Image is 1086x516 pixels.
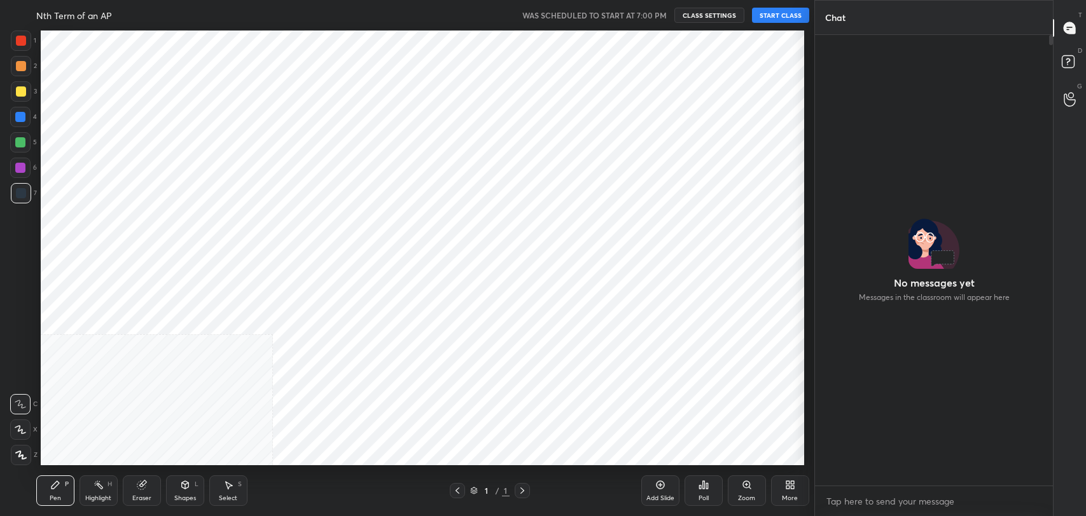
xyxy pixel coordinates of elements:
div: / [496,487,499,494]
div: More [782,495,798,501]
div: Shapes [174,495,196,501]
div: 3 [11,81,37,102]
div: Pen [50,495,61,501]
button: CLASS SETTINGS [674,8,744,23]
div: Select [219,495,237,501]
p: T [1078,10,1082,20]
p: Chat [815,1,856,34]
div: Z [11,445,38,465]
div: Zoom [738,495,755,501]
h4: Nth Term of an AP [36,10,112,22]
div: Poll [699,495,709,501]
div: S [238,481,242,487]
div: 6 [10,158,37,178]
div: 1 [11,31,36,51]
div: 7 [11,183,37,203]
div: Eraser [132,495,151,501]
div: L [195,481,198,487]
div: H [108,481,112,487]
div: Add Slide [646,495,674,501]
div: Highlight [85,495,111,501]
div: P [65,481,69,487]
div: 5 [10,132,37,153]
div: C [10,394,38,414]
h5: WAS SCHEDULED TO START AT 7:00 PM [522,10,667,21]
p: D [1078,46,1082,55]
div: 1 [480,487,493,494]
div: 1 [502,485,510,496]
button: START CLASS [752,8,809,23]
div: 2 [11,56,37,76]
div: 4 [10,107,37,127]
p: G [1077,81,1082,91]
div: X [10,419,38,440]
